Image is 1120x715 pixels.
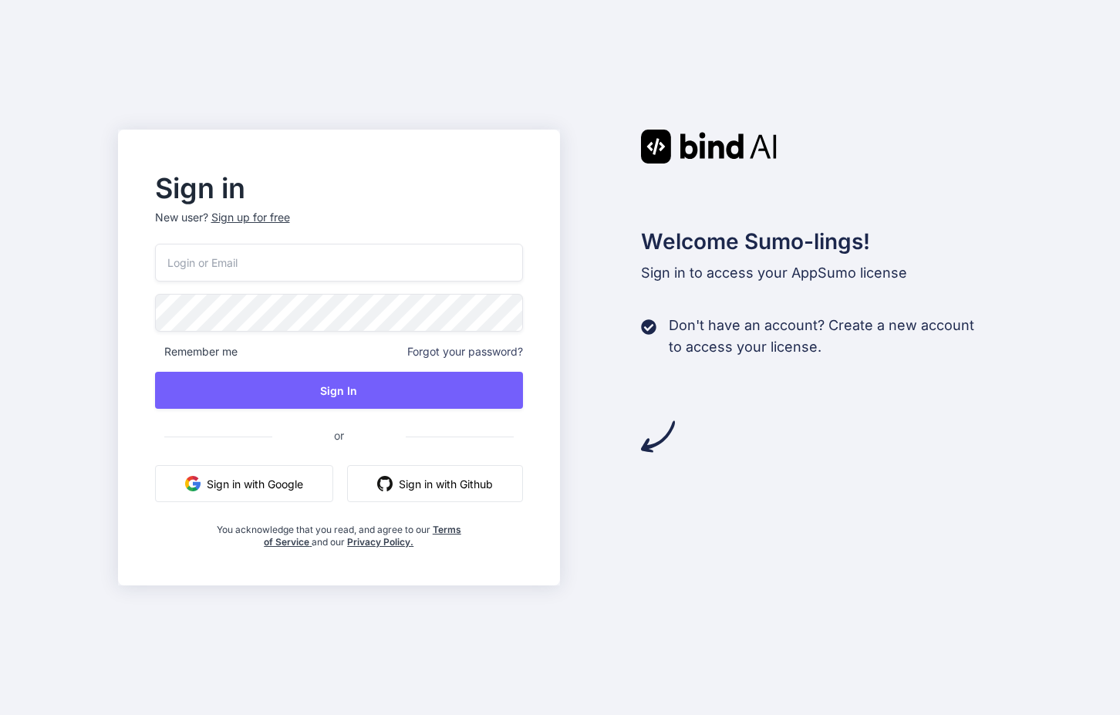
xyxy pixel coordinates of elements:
img: google [185,476,201,491]
h2: Welcome Sumo-lings! [641,225,1003,258]
span: Remember me [155,344,238,359]
a: Terms of Service [264,524,461,548]
button: Sign in with Github [347,465,523,502]
h2: Sign in [155,176,524,201]
a: Privacy Policy. [347,536,413,548]
button: Sign in with Google [155,465,333,502]
div: You acknowledge that you read, and agree to our and our [216,514,461,548]
div: Sign up for free [211,210,290,225]
input: Login or Email [155,244,524,282]
p: Sign in to access your AppSumo license [641,262,1003,284]
img: github [377,476,393,491]
p: New user? [155,210,524,244]
span: or [272,417,406,454]
button: Sign In [155,372,524,409]
img: Bind AI logo [641,130,777,164]
img: arrow [641,420,675,454]
span: Forgot your password? [407,344,523,359]
p: Don't have an account? Create a new account to access your license. [669,315,974,358]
